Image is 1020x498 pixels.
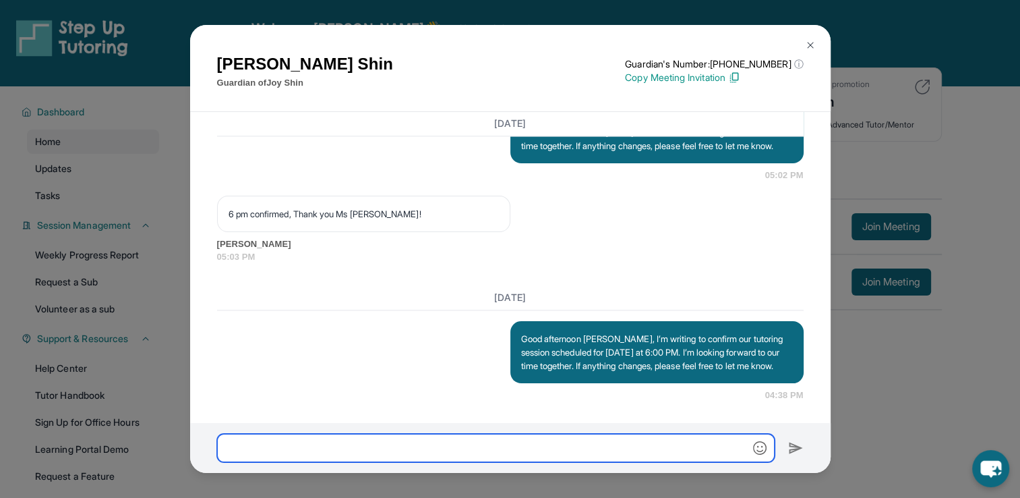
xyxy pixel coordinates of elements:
p: Good afternoon [PERSON_NAME], I’m writing to confirm our tutoring session scheduled for [DATE] at... [521,332,793,372]
p: Guardian's Number: [PHONE_NUMBER] [625,57,803,71]
img: Close Icon [805,40,816,51]
button: chat-button [972,450,1009,487]
span: 05:03 PM [217,250,804,264]
h3: [DATE] [217,117,804,131]
p: Copy Meeting Invitation [625,71,803,84]
span: ⓘ [793,57,803,71]
h3: [DATE] [217,291,804,304]
span: [PERSON_NAME] [217,238,804,251]
img: Send icon [788,440,804,456]
p: Guardian of Joy Shin [217,76,393,90]
h1: [PERSON_NAME] Shin [217,52,393,76]
p: 6 pm confirmed, Thank you Ms [PERSON_NAME]! [229,207,499,221]
span: 04:38 PM [765,389,804,402]
img: Emoji [753,441,767,455]
img: Copy Icon [728,72,740,84]
span: 05:02 PM [765,169,804,182]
